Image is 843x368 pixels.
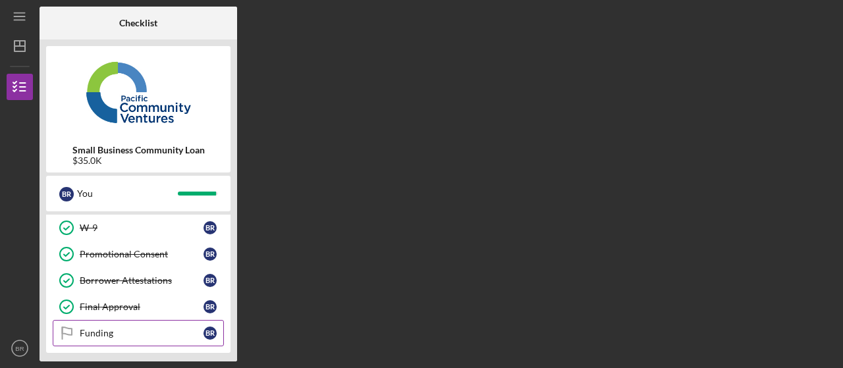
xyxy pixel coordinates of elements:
div: B R [204,248,217,261]
div: Final Approval [80,302,204,312]
text: BR [15,345,24,352]
div: You [77,182,178,205]
div: Funding [80,328,204,338]
div: Borrower Attestations [80,275,204,286]
div: B R [204,300,217,313]
img: Product logo [46,53,231,132]
button: BR [7,335,33,361]
b: Checklist [119,18,157,28]
a: W-9BR [53,215,224,241]
div: B R [204,221,217,234]
a: Promotional ConsentBR [53,241,224,267]
div: W-9 [80,223,204,233]
div: B R [204,327,217,340]
div: B R [59,187,74,201]
a: Borrower AttestationsBR [53,267,224,294]
a: Final ApprovalBR [53,294,224,320]
div: B R [204,274,217,287]
div: $35.0K [72,155,205,166]
a: FundingBR [53,320,224,346]
div: Promotional Consent [80,249,204,259]
b: Small Business Community Loan [72,145,205,155]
